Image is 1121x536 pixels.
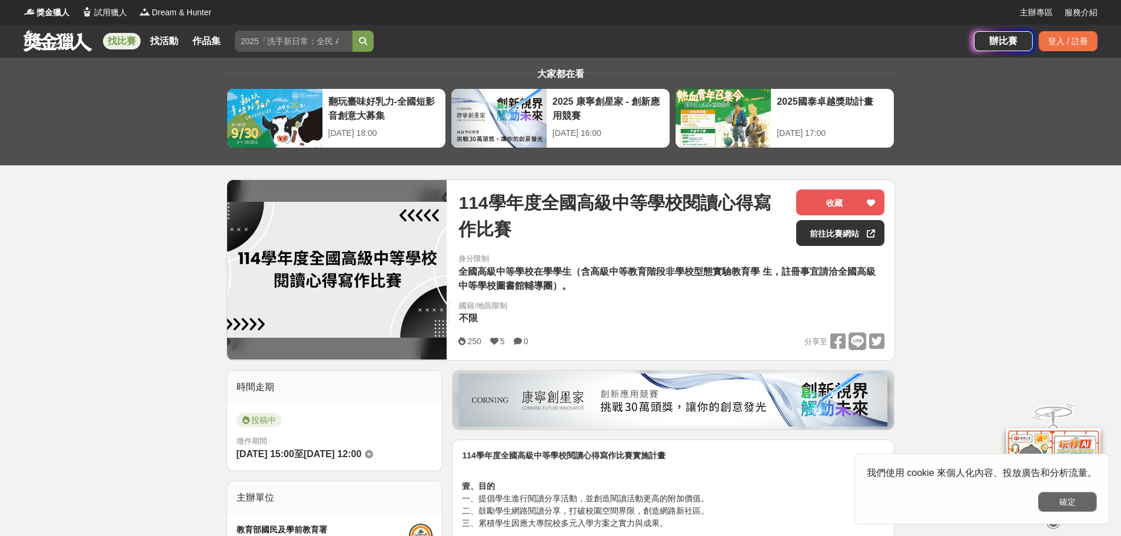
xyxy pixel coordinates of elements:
img: Logo [24,6,35,18]
img: Logo [81,6,93,18]
span: 114學年度全國高級中等學校閱讀心得寫作比賽 [458,189,787,242]
a: Logo獎金獵人 [24,6,69,19]
span: 250 [467,337,481,346]
a: 辦比賽 [974,31,1033,51]
img: Logo [139,6,151,18]
div: 2025國泰卓越獎助計畫 [777,95,888,121]
span: 不限 [459,313,478,323]
a: 找比賽 [103,33,141,49]
img: be6ed63e-7b41-4cb8-917a-a53bd949b1b4.png [459,374,887,427]
input: 2025「洗手新日常：全民 ALL IN」洗手歌全台徵選 [235,31,352,52]
span: Dream & Hunter [152,6,211,19]
span: [DATE] 12:00 [304,449,361,459]
div: 國籍/地區限制 [459,300,507,312]
span: 獎金獵人 [36,6,69,19]
div: 2025 康寧創星家 - 創新應用競賽 [553,95,664,121]
a: 主辦專區 [1020,6,1053,19]
div: [DATE] 16:00 [553,127,664,139]
a: 2025 康寧創星家 - 創新應用競賽[DATE] 16:00 [451,88,670,148]
div: [DATE] 18:00 [328,127,440,139]
div: 登入 / 註冊 [1039,31,1097,51]
p: 一、提倡學生進行閱讀分享活動，並創造閱讀活動更高的附加價值。 二、鼓勵學生網路閱讀分享，打破校園空間界限，創造網路新社區。 三、累積學生因應大專院校多元入學方案之實力與成果。 [462,468,884,530]
a: 前往比賽網站 [796,220,884,246]
div: 主辦單位 [227,481,443,514]
div: 翻玩臺味好乳力-全國短影音創意大募集 [328,95,440,121]
img: d2146d9a-e6f6-4337-9592-8cefde37ba6b.png [1006,428,1100,507]
span: 投稿中 [237,413,282,427]
span: 大家都在看 [534,69,587,79]
span: [DATE] 15:00 [237,449,294,459]
a: LogoDream & Hunter [139,6,211,19]
strong: 114學年度全國高級中等學校閱讀心得寫作比賽實施計畫 [462,451,665,460]
a: 2025國泰卓越獎助計畫[DATE] 17:00 [675,88,894,148]
button: 確定 [1038,492,1097,512]
div: 教育部國民及學前教育署 [237,524,410,536]
span: 試用獵人 [94,6,127,19]
img: Cover Image [227,202,447,338]
span: 分享至 [804,333,827,351]
button: 收藏 [796,189,884,215]
a: 服務介紹 [1065,6,1097,19]
a: 作品集 [188,33,225,49]
span: 至 [294,449,304,459]
a: Logo試用獵人 [81,6,127,19]
div: [DATE] 17:00 [777,127,888,139]
span: 我們使用 cookie 來個人化內容、投放廣告和分析流量。 [867,468,1097,478]
a: 找活動 [145,33,183,49]
div: 時間走期 [227,371,443,404]
span: 5 [500,337,505,346]
span: 0 [524,337,528,346]
span: 徵件期間 [237,437,267,445]
div: 身分限制 [458,253,884,265]
span: 全國高級中等學校在學學生（含高級中等教育階段非學校型態實驗教育學 生，註冊事宜請洽全國高級中等學校圖書館輔導團）。 [458,267,875,291]
a: 翻玩臺味好乳力-全國短影音創意大募集[DATE] 18:00 [227,88,446,148]
strong: 壹、目的 [462,481,495,491]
